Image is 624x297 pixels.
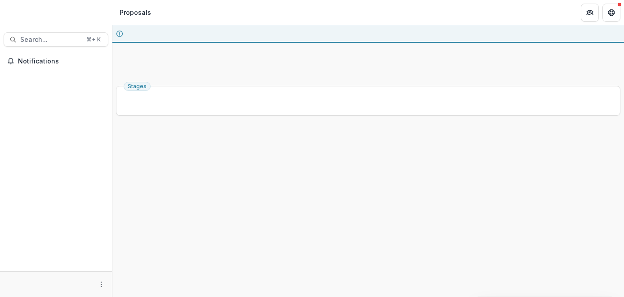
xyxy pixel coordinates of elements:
[20,36,81,44] span: Search...
[128,83,147,90] span: Stages
[18,58,105,65] span: Notifications
[4,32,108,47] button: Search...
[116,6,155,19] nav: breadcrumb
[120,8,151,17] div: Proposals
[85,35,103,45] div: ⌘ + K
[581,4,599,22] button: Partners
[96,279,107,290] button: More
[602,4,620,22] button: Get Help
[4,54,108,68] button: Notifications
